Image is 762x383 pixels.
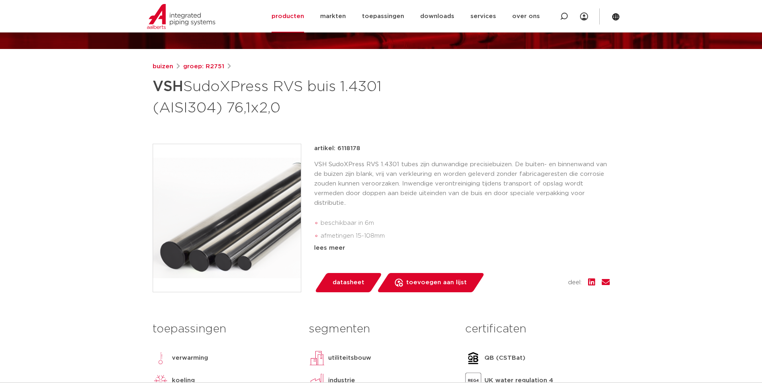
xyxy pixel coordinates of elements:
[484,353,525,363] p: QB (CSTBat)
[321,217,610,230] li: beschikbaar in 6m
[309,350,325,366] img: utiliteitsbouw
[568,278,582,287] span: deel:
[153,75,454,118] h1: SudoXPress RVS buis 1.4301 (AISI304) 76,1x2,0
[314,144,360,153] p: artikel: 6118178
[328,353,371,363] p: utiliteitsbouw
[183,62,224,71] a: groep: R2751
[153,144,301,292] img: Product Image for VSH SudoXPress RVS buis 1.4301 (AISI304) 76,1x2,0
[309,321,453,337] h3: segmenten
[153,79,183,94] strong: VSH
[153,321,297,337] h3: toepassingen
[465,350,481,366] img: QB (CSTBat)
[465,321,609,337] h3: certificaten
[314,243,610,253] div: lees meer
[333,276,364,289] span: datasheet
[314,273,382,292] a: datasheet
[314,160,610,208] p: VSH SudoXPress RVS 1.4301 tubes zijn dunwandige precisiebuizen. De buiten- en binnenwand van de b...
[172,353,208,363] p: verwarming
[153,350,169,366] img: verwarming
[406,276,467,289] span: toevoegen aan lijst
[321,230,610,242] li: afmetingen 15-108mm
[153,62,173,71] a: buizen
